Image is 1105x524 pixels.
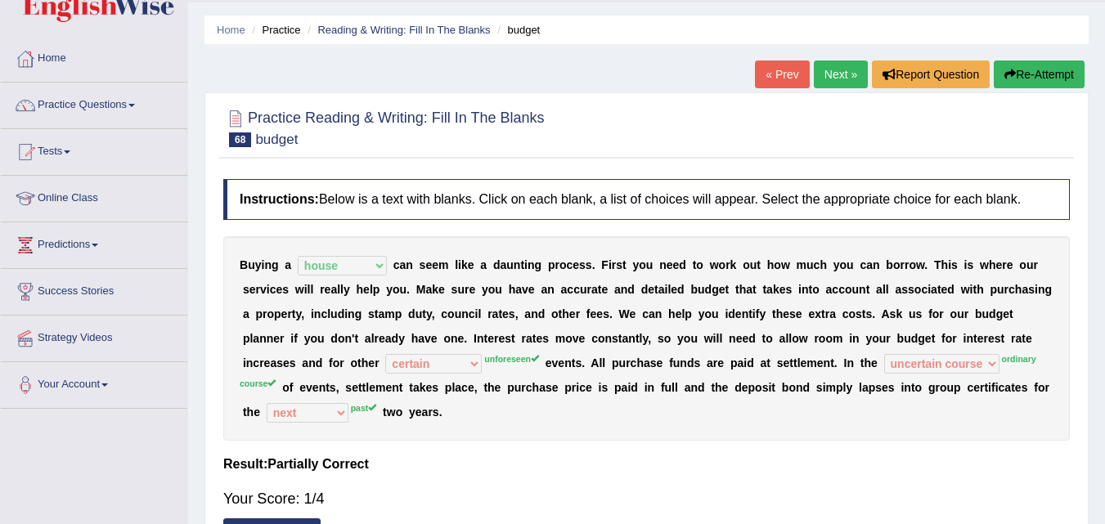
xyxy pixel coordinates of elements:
[248,22,300,38] li: Practice
[363,283,370,296] b: e
[639,258,646,271] b: o
[524,258,528,271] b: i
[1007,258,1013,271] b: e
[712,307,719,320] b: u
[432,307,435,320] b: ,
[852,283,860,296] b: u
[432,283,438,296] b: k
[1015,283,1022,296] b: h
[502,307,509,320] b: e
[407,283,410,296] b: .
[658,283,665,296] b: a
[587,283,591,296] b: r
[276,283,282,296] b: e
[596,307,603,320] b: e
[340,283,344,296] b: l
[528,258,535,271] b: n
[900,258,904,271] b: r
[872,60,990,88] button: Report Question
[267,283,270,296] b: i
[951,258,958,271] b: s
[725,307,728,320] b: i
[240,192,319,206] b: Instructions:
[447,307,455,320] b: o
[475,307,478,320] b: i
[654,283,658,296] b: t
[627,283,635,296] b: d
[873,258,880,271] b: n
[1002,258,1006,271] b: r
[619,307,630,320] b: W
[767,258,775,271] b: h
[317,24,490,36] a: Reading & Writing: Fill In The Blanks
[601,258,609,271] b: F
[1,36,187,77] a: Home
[705,283,712,296] b: d
[895,283,901,296] b: a
[287,307,291,320] b: r
[438,258,448,271] b: m
[243,307,249,320] b: a
[458,258,461,271] b: i
[548,258,555,271] b: p
[928,283,931,296] b: i
[739,283,747,296] b: h
[609,258,612,271] b: i
[425,283,432,296] b: a
[752,307,756,320] b: i
[601,283,608,296] b: e
[609,307,613,320] b: .
[655,307,663,320] b: n
[1008,283,1015,296] b: c
[455,258,458,271] b: l
[573,283,580,296] b: c
[994,60,1085,88] button: Re-Attempt
[725,283,730,296] b: t
[591,307,597,320] b: e
[646,258,654,271] b: u
[255,258,262,271] b: y
[704,307,712,320] b: o
[295,283,304,296] b: w
[249,283,256,296] b: e
[325,283,331,296] b: e
[547,283,555,296] b: n
[1,316,187,356] a: Strategy Videos
[921,283,928,296] b: c
[598,283,602,296] b: t
[914,283,922,296] b: o
[665,283,668,296] b: i
[438,283,445,296] b: e
[566,258,573,271] b: c
[240,258,248,271] b: B
[321,307,327,320] b: c
[493,22,540,38] li: budget
[996,258,1003,271] b: e
[457,283,465,296] b: u
[274,307,281,320] b: p
[270,283,276,296] b: c
[562,307,569,320] b: h
[415,307,423,320] b: u
[330,307,338,320] b: u
[931,283,937,296] b: a
[614,283,621,296] b: a
[696,258,703,271] b: o
[748,307,752,320] b: t
[997,283,1004,296] b: u
[368,307,375,320] b: s
[649,307,655,320] b: a
[648,283,654,296] b: e
[746,283,752,296] b: a
[961,283,970,296] b: w
[422,307,426,320] b: t
[272,258,279,271] b: g
[970,283,973,296] b: i
[281,307,288,320] b: e
[223,179,1070,220] h4: Below is a text with blanks. Click on each blank, a list of choices will appear. Select the appro...
[616,258,622,271] b: s
[667,258,673,271] b: e
[937,283,941,296] b: t
[509,283,516,296] b: h
[555,258,559,271] b: r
